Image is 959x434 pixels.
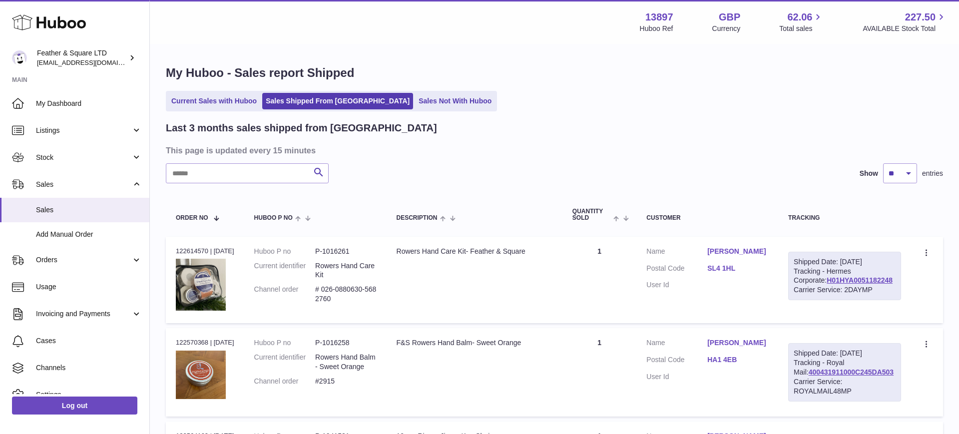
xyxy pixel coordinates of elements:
[860,169,878,178] label: Show
[788,252,901,301] div: Tracking - Hermes Corporate:
[254,215,293,221] span: Huboo P no
[646,264,707,276] dt: Postal Code
[562,237,637,323] td: 1
[36,180,131,189] span: Sales
[36,153,131,162] span: Stock
[640,24,673,33] div: Huboo Ref
[254,353,315,372] dt: Current identifier
[863,24,947,33] span: AVAILABLE Stock Total
[794,349,896,358] div: Shipped Date: [DATE]
[646,280,707,290] dt: User Id
[788,343,901,401] div: Tracking - Royal Mail:
[572,208,611,221] span: Quantity Sold
[176,338,234,347] div: 122570368 | [DATE]
[707,247,768,256] a: [PERSON_NAME]
[166,65,943,81] h1: My Huboo - Sales report Shipped
[176,215,208,221] span: Order No
[315,377,376,386] dd: #2915
[315,247,376,256] dd: P-1016261
[176,259,226,311] img: il_fullxfull.5603997955_dj5x.jpg
[254,338,315,348] dt: Huboo P no
[779,10,824,33] a: 62.06 Total sales
[707,338,768,348] a: [PERSON_NAME]
[646,338,707,350] dt: Name
[36,205,142,215] span: Sales
[36,282,142,292] span: Usage
[254,285,315,304] dt: Channel order
[397,338,552,348] div: F&S Rowers Hand Balm- Sweet Orange
[809,368,894,376] a: 400431911000C245DA503
[36,255,131,265] span: Orders
[168,93,260,109] a: Current Sales with Huboo
[315,353,376,372] dd: Rowers Hand Balm- Sweet Orange
[397,247,552,256] div: Rowers Hand Care Kit- Feather & Square
[562,328,637,416] td: 1
[37,58,147,66] span: [EMAIL_ADDRESS][DOMAIN_NAME]
[707,355,768,365] a: HA1 4EB
[12,50,27,65] img: feathernsquare@gmail.com
[36,390,142,400] span: Settings
[254,247,315,256] dt: Huboo P no
[166,121,437,135] h2: Last 3 months sales shipped from [GEOGRAPHIC_DATA]
[315,285,376,304] dd: # 026-0880630-5682760
[36,363,142,373] span: Channels
[794,257,896,267] div: Shipped Date: [DATE]
[646,355,707,367] dt: Postal Code
[794,285,896,295] div: Carrier Service: 2DAYMP
[176,351,226,399] img: il_fullxfull.5886850907_h4oi.jpg
[646,215,768,221] div: Customer
[315,261,376,280] dd: Rowers Hand Care Kit
[36,99,142,108] span: My Dashboard
[254,261,315,280] dt: Current identifier
[315,338,376,348] dd: P-1016258
[397,215,438,221] span: Description
[36,126,131,135] span: Listings
[36,309,131,319] span: Invoicing and Payments
[646,372,707,382] dt: User Id
[646,247,707,259] dt: Name
[712,24,741,33] div: Currency
[12,397,137,415] a: Log out
[779,24,824,33] span: Total sales
[827,276,893,284] a: H01HYA0051182248
[905,10,936,24] span: 227.50
[719,10,740,24] strong: GBP
[922,169,943,178] span: entries
[788,215,901,221] div: Tracking
[176,247,234,256] div: 122614570 | [DATE]
[36,230,142,239] span: Add Manual Order
[36,336,142,346] span: Cases
[707,264,768,273] a: SL4 1HL
[37,48,127,67] div: Feather & Square LTD
[645,10,673,24] strong: 13897
[787,10,812,24] span: 62.06
[415,93,495,109] a: Sales Not With Huboo
[794,377,896,396] div: Carrier Service: ROYALMAIL48MP
[262,93,413,109] a: Sales Shipped From [GEOGRAPHIC_DATA]
[166,145,941,156] h3: This page is updated every 15 minutes
[863,10,947,33] a: 227.50 AVAILABLE Stock Total
[254,377,315,386] dt: Channel order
